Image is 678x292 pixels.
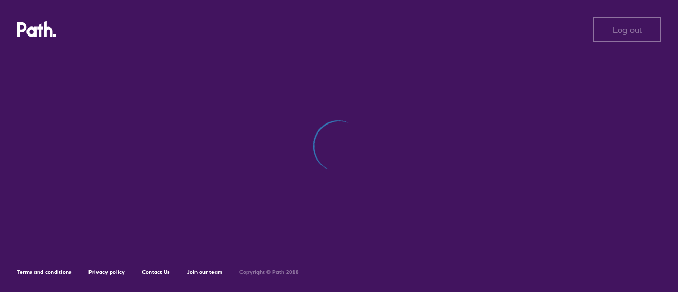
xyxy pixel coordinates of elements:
[593,17,661,42] button: Log out
[88,269,125,276] a: Privacy policy
[239,269,299,276] h6: Copyright © Path 2018
[187,269,222,276] a: Join our team
[17,269,72,276] a: Terms and conditions
[142,269,170,276] a: Contact Us
[613,25,642,34] span: Log out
